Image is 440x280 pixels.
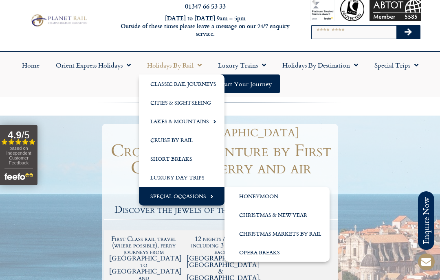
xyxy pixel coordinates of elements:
h1: Diverse [GEOGRAPHIC_DATA] [108,128,334,138]
a: Cruise by Rail [139,131,224,149]
a: Home [14,56,48,74]
h2: Discover the jewels of the Dalmatian Coastline [104,205,338,215]
ul: Special Occasions [224,187,330,262]
a: Honeymoon [224,187,330,206]
a: 01347 66 53 33 [185,1,226,11]
a: Luxury Day Trips [139,168,224,187]
a: Classic Rail Journeys [139,74,224,93]
a: Luxury Trains [210,56,274,74]
a: Christmas & New Year [224,206,330,224]
a: Christmas Markets by Rail [224,224,330,243]
a: Lakes & Mountains [139,112,224,131]
button: Search [396,26,420,39]
nav: Menu [4,56,436,93]
h1: Croatian Adventure by First Class rail, ferry and air [104,142,338,177]
a: Cities & Sightseeing [139,93,224,112]
ul: Holidays by Rail [139,74,224,206]
a: Holidays by Destination [274,56,366,74]
h6: [DATE] to [DATE] 9am – 5pm Outside of these times please leave a message on our 24/7 enquiry serv... [119,15,291,37]
a: Opera Breaks [224,243,330,262]
a: Orient Express Holidays [48,56,139,74]
a: Start your Journey [211,74,280,93]
a: Special Occasions [139,187,224,206]
a: Holidays by Rail [139,56,210,74]
a: Short Breaks [139,149,224,168]
img: Planet Rail Train Holidays Logo [29,13,88,28]
a: Special Trips [366,56,427,74]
